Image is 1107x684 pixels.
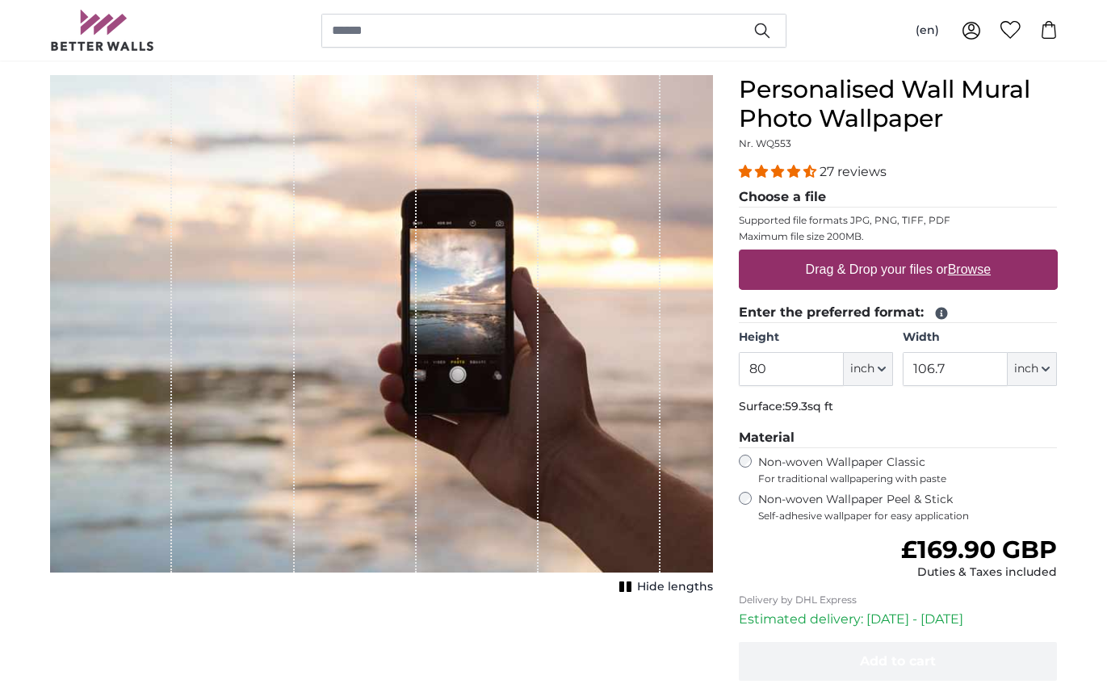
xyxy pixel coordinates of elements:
p: Maximum file size 200MB. [739,230,1058,243]
div: 1 of 1 [50,75,713,598]
p: Surface: [739,399,1058,415]
button: inch [844,352,893,386]
label: Width [903,329,1057,346]
span: 59.3sq ft [785,399,833,413]
span: 4.41 stars [739,164,820,179]
span: inch [850,361,874,377]
legend: Material [739,428,1058,448]
button: inch [1008,352,1057,386]
span: Add to cart [860,653,936,669]
legend: Choose a file [739,187,1058,208]
p: Estimated delivery: [DATE] - [DATE] [739,610,1058,629]
div: Duties & Taxes included [901,564,1057,581]
label: Non-woven Wallpaper Classic [758,455,1058,485]
h1: Personalised Wall Mural Photo Wallpaper [739,75,1058,133]
span: inch [1014,361,1038,377]
span: £169.90 GBP [901,535,1057,564]
span: 27 reviews [820,164,887,179]
label: Non-woven Wallpaper Peel & Stick [758,492,1058,522]
span: Nr. WQ553 [739,137,791,149]
img: Betterwalls [50,10,155,51]
span: Self-adhesive wallpaper for easy application [758,510,1058,522]
p: Delivery by DHL Express [739,594,1058,606]
button: (en) [903,16,952,45]
u: Browse [948,262,991,276]
span: Hide lengths [637,579,713,595]
label: Height [739,329,893,346]
p: Supported file formats JPG, PNG, TIFF, PDF [739,214,1058,227]
button: Hide lengths [614,576,713,598]
legend: Enter the preferred format: [739,303,1058,323]
label: Drag & Drop your files or [799,254,996,286]
span: For traditional wallpapering with paste [758,472,1058,485]
button: Add to cart [739,642,1058,681]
